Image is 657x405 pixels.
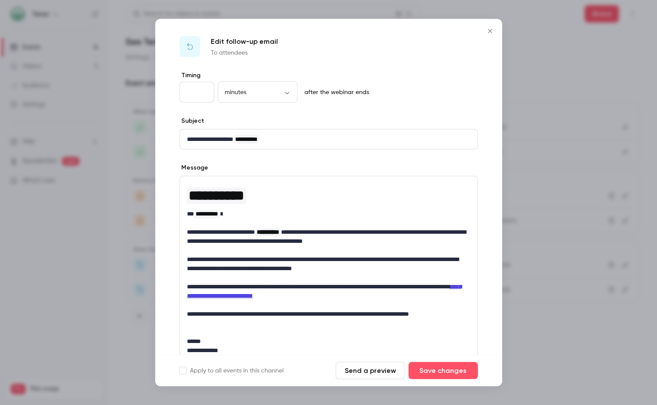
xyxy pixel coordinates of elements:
[301,88,369,97] p: after the webinar ends
[481,23,499,40] button: Close
[180,71,478,80] label: Timing
[336,362,405,379] button: Send a preview
[180,366,284,375] label: Apply to all events in this channel
[211,49,278,57] p: To attendees
[180,117,204,125] label: Subject
[409,362,478,379] button: Save changes
[211,36,278,47] p: Edit follow-up email
[218,88,297,96] div: minutes
[435,117,446,127] code: {
[180,163,208,172] label: Message
[180,130,477,149] div: editor
[180,176,477,360] div: editor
